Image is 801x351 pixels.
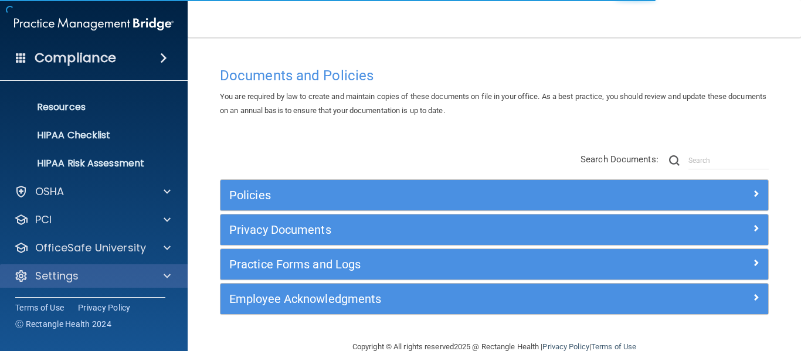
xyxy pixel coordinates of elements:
a: OSHA [14,185,171,199]
p: OfficeSafe University [35,241,146,255]
span: Search Documents: [581,154,659,165]
p: Settings [35,269,79,283]
p: OSHA [35,185,65,199]
a: Practice Forms and Logs [229,255,759,274]
p: Resources [8,101,168,113]
h5: Policies [229,189,623,202]
span: You are required by law to create and maintain copies of these documents on file in your office. ... [220,92,766,115]
a: OfficeSafe University [14,241,171,255]
h5: Employee Acknowledgments [229,292,623,305]
a: PCI [14,213,171,227]
input: Search [688,152,769,169]
a: Privacy Documents [229,220,759,239]
p: HIPAA Checklist [8,130,168,141]
span: Ⓒ Rectangle Health 2024 [15,318,111,330]
a: Policies [229,186,759,205]
h4: Compliance [35,50,116,66]
a: Settings [14,269,171,283]
a: Employee Acknowledgments [229,289,759,308]
img: PMB logo [14,12,174,36]
p: HIPAA Risk Assessment [8,158,168,169]
a: Privacy Policy [78,302,131,313]
a: Terms of Use [591,342,636,351]
a: Privacy Policy [542,342,589,351]
a: Terms of Use [15,302,64,313]
h5: Practice Forms and Logs [229,258,623,271]
p: PCI [35,213,52,227]
img: ic-search.3b580494.png [669,155,680,166]
h5: Privacy Documents [229,223,623,236]
h4: Documents and Policies [220,68,769,83]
